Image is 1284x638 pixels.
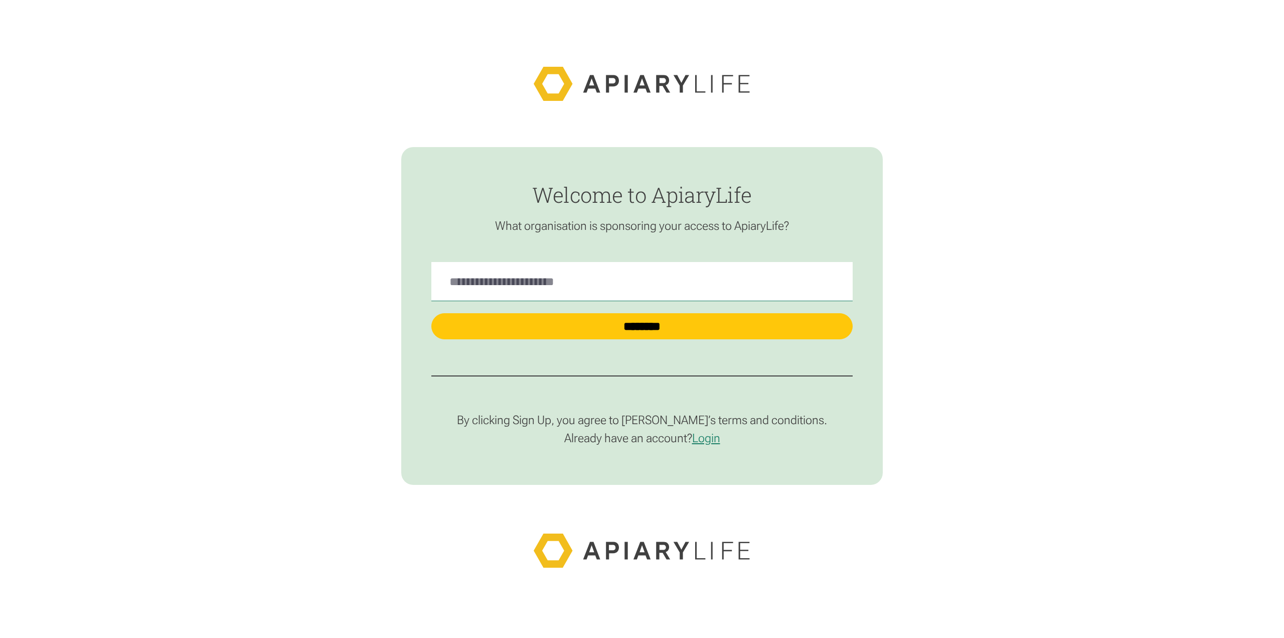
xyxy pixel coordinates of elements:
p: Already have an account? [431,431,853,446]
a: Login [692,431,720,445]
h1: Welcome to ApiaryLife [431,183,853,206]
p: By clicking Sign Up, you agree to [PERSON_NAME]’s terms and conditions. [431,413,853,428]
p: What organisation is sponsoring your access to ApiaryLife? [431,218,853,233]
form: find-employer [401,147,883,485]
